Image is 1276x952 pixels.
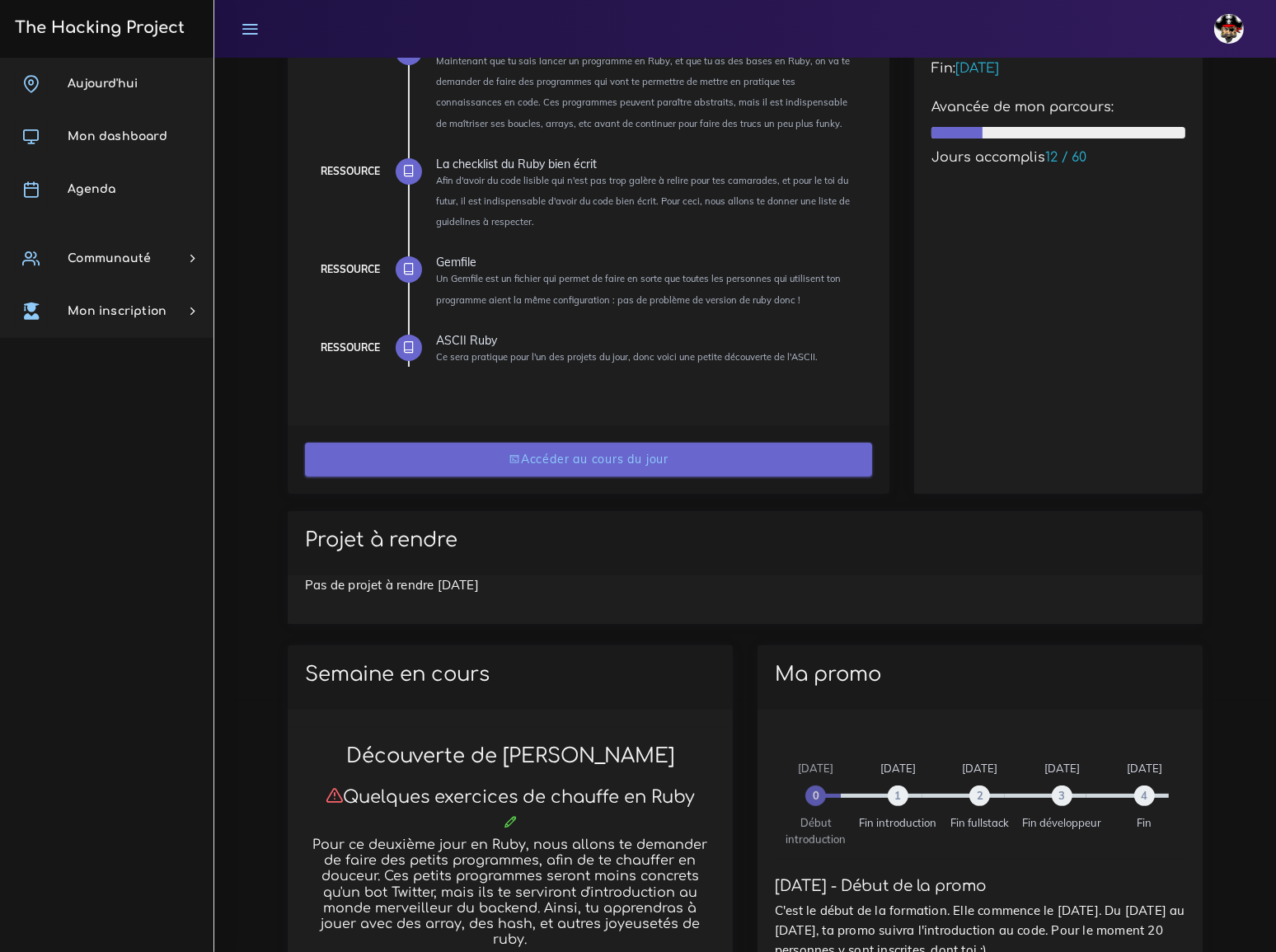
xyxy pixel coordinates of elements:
[68,77,138,90] span: Aujourd'hui
[1052,786,1072,806] span: 3
[931,100,1185,115] h5: Avancée de mon parcours:
[68,305,167,317] span: Mon inscription
[805,786,826,806] span: 0
[1127,762,1162,775] span: [DATE]
[321,339,380,357] div: Ressource
[68,130,167,143] span: Mon dashboard
[10,19,185,37] h3: The Hacking Project
[859,816,936,829] span: Fin introduction
[1134,786,1155,806] span: 4
[305,663,715,687] h2: Semaine en cours
[888,786,908,806] span: 1
[786,816,846,846] span: Début introduction
[1023,816,1102,829] span: Fin développeur
[305,744,715,768] h2: Découverte de [PERSON_NAME]
[305,837,715,948] h5: Pour ce deuxième jour en Ruby, nous allons te demander de faire des petits programmes, afin de te...
[880,762,916,775] span: [DATE]
[436,175,850,227] small: Afin d'avoir du code lisible qui n'est pas trop galère à relire pour tes camarades, et pour le to...
[798,762,833,775] span: [DATE]
[321,162,380,181] div: Ressource
[305,528,1185,552] h2: Projet à rendre
[68,183,115,195] span: Agenda
[1045,150,1086,165] span: 12 / 60
[436,351,818,363] small: Ce sera pratique pour l'un des projets du jour, donc voici une petite découverte de l'ASCII.
[305,575,1185,595] p: Pas de projet à rendre [DATE]
[1214,14,1244,44] img: avatar
[931,61,1185,77] h5: Fin:
[436,158,860,170] div: La checklist du Ruby bien écrit
[950,816,1009,829] span: Fin fullstack
[436,273,841,305] small: Un Gemfile est un fichier qui permet de faire en sorte que toutes les personnes qui utilisent ton...
[305,786,715,808] h3: Quelques exercices de chauffe en Ruby
[969,786,990,806] span: 2
[321,260,380,279] div: Ressource
[775,877,1185,895] h4: [DATE] - Début de la promo
[1044,762,1080,775] span: [DATE]
[931,150,1185,166] h5: Jours accomplis
[775,663,1185,687] h2: Ma promo
[962,762,997,775] span: [DATE]
[436,55,850,129] small: Maintenant que tu sais lancer un programme en Ruby, et que tu as des bases en Ruby, on va te dema...
[68,252,151,265] span: Communauté
[436,335,860,346] div: ASCII Ruby
[305,443,872,476] a: Accéder au cours du jour
[955,61,999,76] span: [DATE]
[436,256,860,268] div: Gemfile
[1137,816,1152,829] span: Fin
